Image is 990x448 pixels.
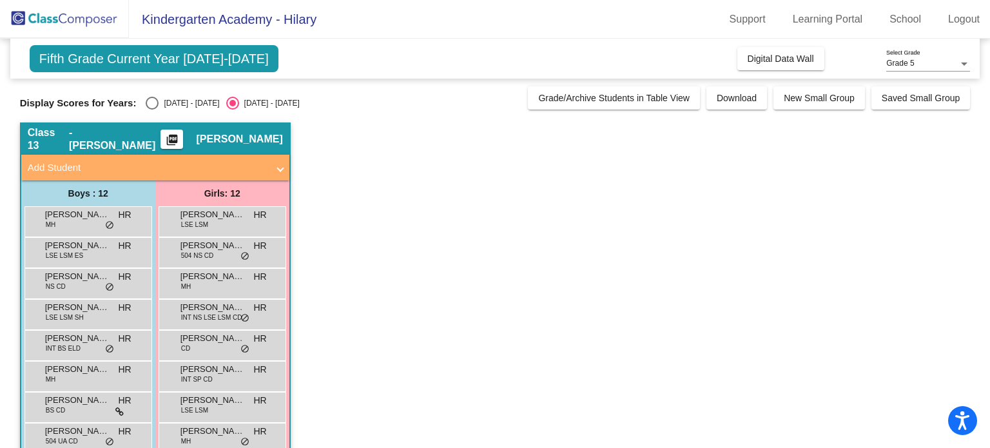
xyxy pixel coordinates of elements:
[45,208,110,221] span: [PERSON_NAME]
[21,155,289,180] mat-expansion-panel-header: Add Student
[180,239,245,252] span: [PERSON_NAME]
[253,208,266,222] span: HR
[782,9,873,30] a: Learning Portal
[180,332,245,345] span: [PERSON_NAME]
[155,180,289,206] div: Girls: 12
[118,270,131,284] span: HR
[118,208,131,222] span: HR
[879,9,931,30] a: School
[253,425,266,438] span: HR
[253,239,266,253] span: HR
[46,251,83,260] span: LSE LSM ES
[118,239,131,253] span: HR
[180,208,245,221] span: [PERSON_NAME]
[118,363,131,376] span: HR
[180,394,245,407] span: [PERSON_NAME]
[706,86,767,110] button: Download
[240,437,249,447] span: do_not_disturb_alt
[105,220,114,231] span: do_not_disturb_alt
[181,313,242,322] span: INT NS LSE LSM CD
[180,363,245,376] span: [PERSON_NAME]
[181,405,208,415] span: LSE LSM
[882,93,960,103] span: Saved Small Group
[938,9,990,30] a: Logout
[46,375,56,384] span: MH
[181,220,208,229] span: LSE LSM
[105,344,114,355] span: do_not_disturb_alt
[46,344,81,353] span: INT BS ELD
[181,251,214,260] span: 504 NS CD
[181,344,190,353] span: CD
[46,405,66,415] span: BS CD
[719,9,776,30] a: Support
[181,375,213,384] span: INT SP CD
[181,282,191,291] span: MH
[253,301,266,315] span: HR
[30,45,278,72] span: Fifth Grade Current Year [DATE]-[DATE]
[871,86,970,110] button: Saved Small Group
[240,251,249,262] span: do_not_disturb_alt
[118,301,131,315] span: HR
[46,436,78,446] span: 504 UA CD
[528,86,700,110] button: Grade/Archive Students in Table View
[45,301,110,314] span: [PERSON_NAME]
[45,332,110,345] span: [PERSON_NAME]
[886,59,914,68] span: Grade 5
[773,86,865,110] button: New Small Group
[253,363,266,376] span: HR
[737,47,824,70] button: Digital Data Wall
[748,54,814,64] span: Digital Data Wall
[118,425,131,438] span: HR
[28,161,267,175] mat-panel-title: Add Student
[240,313,249,324] span: do_not_disturb_alt
[105,282,114,293] span: do_not_disturb_alt
[239,97,300,109] div: [DATE] - [DATE]
[46,313,84,322] span: LSE LSM SH
[45,425,110,438] span: [PERSON_NAME]
[253,394,266,407] span: HR
[181,436,191,446] span: MH
[240,344,249,355] span: do_not_disturb_alt
[160,130,183,149] button: Print Students Details
[20,97,137,109] span: Display Scores for Years:
[180,425,245,438] span: [PERSON_NAME]
[45,394,110,407] span: [PERSON_NAME]
[45,363,110,376] span: [PERSON_NAME]
[28,126,69,152] span: Class 13
[105,437,114,447] span: do_not_disturb_alt
[46,282,66,291] span: NS CD
[129,9,316,30] span: Kindergarten Academy - Hilary
[45,270,110,283] span: [PERSON_NAME]
[118,332,131,346] span: HR
[253,332,266,346] span: HR
[164,133,180,151] mat-icon: picture_as_pdf
[180,301,245,314] span: [PERSON_NAME]
[46,220,56,229] span: MH
[159,97,219,109] div: [DATE] - [DATE]
[253,270,266,284] span: HR
[784,93,855,103] span: New Small Group
[21,180,155,206] div: Boys : 12
[196,133,282,146] span: [PERSON_NAME]
[118,394,131,407] span: HR
[69,126,161,152] span: - [PERSON_NAME]
[146,97,299,110] mat-radio-group: Select an option
[538,93,690,103] span: Grade/Archive Students in Table View
[45,239,110,252] span: [PERSON_NAME]
[717,93,757,103] span: Download
[180,270,245,283] span: [PERSON_NAME]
